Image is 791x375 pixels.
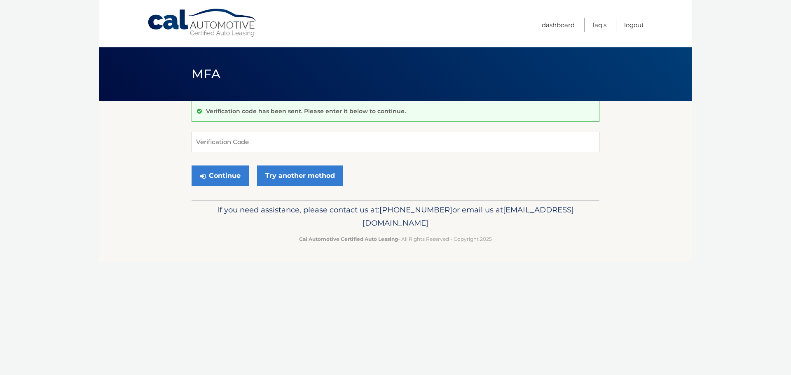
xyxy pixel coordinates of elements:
p: - All Rights Reserved - Copyright 2025 [197,235,594,243]
span: [PHONE_NUMBER] [379,205,452,214]
span: MFA [192,66,220,82]
button: Continue [192,165,249,186]
span: [EMAIL_ADDRESS][DOMAIN_NAME] [363,205,574,228]
a: Dashboard [542,18,575,32]
a: Try another method [257,165,343,186]
p: If you need assistance, please contact us at: or email us at [197,203,594,230]
a: FAQ's [592,18,606,32]
a: Cal Automotive [147,8,258,37]
strong: Cal Automotive Certified Auto Leasing [299,236,398,242]
p: Verification code has been sent. Please enter it below to continue. [206,107,406,115]
input: Verification Code [192,132,599,152]
a: Logout [624,18,644,32]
